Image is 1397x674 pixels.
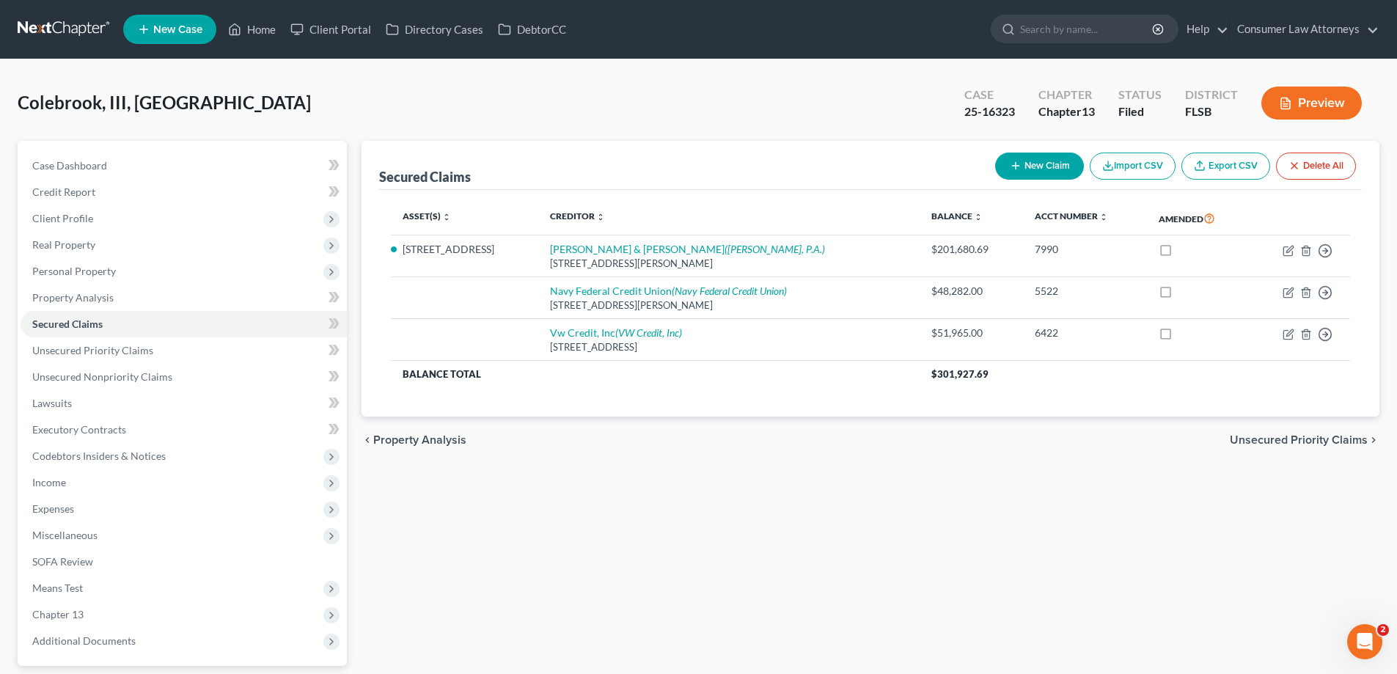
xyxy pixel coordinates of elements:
[725,243,825,255] i: ([PERSON_NAME], P.A.)
[1185,87,1238,103] div: District
[1147,202,1249,235] th: Amended
[32,265,116,277] span: Personal Property
[1347,624,1382,659] iframe: Intercom live chat
[21,179,347,205] a: Credit Report
[21,390,347,417] a: Lawsuits
[403,242,527,257] li: [STREET_ADDRESS]
[1230,16,1379,43] a: Consumer Law Attorneys
[1181,153,1270,180] a: Export CSV
[931,368,989,380] span: $301,927.69
[931,242,1011,257] div: $201,680.69
[403,210,451,221] a: Asset(s) unfold_more
[32,186,95,198] span: Credit Report
[391,361,920,387] th: Balance Total
[32,423,126,436] span: Executory Contracts
[32,238,95,251] span: Real Property
[550,298,908,312] div: [STREET_ADDRESS][PERSON_NAME]
[32,159,107,172] span: Case Dashboard
[442,213,451,221] i: unfold_more
[964,87,1015,103] div: Case
[974,213,983,221] i: unfold_more
[21,153,347,179] a: Case Dashboard
[1230,434,1379,446] button: Unsecured Priority Claims chevron_right
[32,397,72,409] span: Lawsuits
[931,326,1011,340] div: $51,965.00
[362,434,466,446] button: chevron_left Property Analysis
[550,257,908,271] div: [STREET_ADDRESS][PERSON_NAME]
[283,16,378,43] a: Client Portal
[32,634,136,647] span: Additional Documents
[32,476,66,488] span: Income
[1261,87,1362,120] button: Preview
[672,285,787,297] i: (Navy Federal Credit Union)
[21,311,347,337] a: Secured Claims
[32,608,84,620] span: Chapter 13
[596,213,605,221] i: unfold_more
[373,434,466,446] span: Property Analysis
[32,370,172,383] span: Unsecured Nonpriority Claims
[32,502,74,515] span: Expenses
[1377,624,1389,636] span: 2
[1035,210,1108,221] a: Acct Number unfold_more
[1082,104,1095,118] span: 13
[1035,326,1135,340] div: 6422
[1090,153,1176,180] button: Import CSV
[21,417,347,443] a: Executory Contracts
[1038,87,1095,103] div: Chapter
[21,337,347,364] a: Unsecured Priority Claims
[1118,103,1162,120] div: Filed
[32,291,114,304] span: Property Analysis
[1118,87,1162,103] div: Status
[550,326,682,339] a: Vw Credit, Inc(VW Credit, Inc)
[153,24,202,35] span: New Case
[491,16,573,43] a: DebtorCC
[1020,15,1154,43] input: Search by name...
[32,344,153,356] span: Unsecured Priority Claims
[32,212,93,224] span: Client Profile
[1230,434,1368,446] span: Unsecured Priority Claims
[32,529,98,541] span: Miscellaneous
[1099,213,1108,221] i: unfold_more
[995,153,1084,180] button: New Claim
[1185,103,1238,120] div: FLSB
[1276,153,1356,180] button: Delete All
[21,549,347,575] a: SOFA Review
[32,582,83,594] span: Means Test
[21,364,347,390] a: Unsecured Nonpriority Claims
[615,326,682,339] i: (VW Credit, Inc)
[1038,103,1095,120] div: Chapter
[1179,16,1228,43] a: Help
[1035,284,1135,298] div: 5522
[1368,434,1379,446] i: chevron_right
[550,243,825,255] a: [PERSON_NAME] & [PERSON_NAME]([PERSON_NAME], P.A.)
[550,340,908,354] div: [STREET_ADDRESS]
[221,16,283,43] a: Home
[32,450,166,462] span: Codebtors Insiders & Notices
[18,92,311,113] span: Colebrook, III, [GEOGRAPHIC_DATA]
[32,318,103,330] span: Secured Claims
[362,434,373,446] i: chevron_left
[931,284,1011,298] div: $48,282.00
[21,285,347,311] a: Property Analysis
[1035,242,1135,257] div: 7990
[550,285,787,297] a: Navy Federal Credit Union(Navy Federal Credit Union)
[964,103,1015,120] div: 25-16323
[32,555,93,568] span: SOFA Review
[550,210,605,221] a: Creditor unfold_more
[379,168,471,186] div: Secured Claims
[378,16,491,43] a: Directory Cases
[931,210,983,221] a: Balance unfold_more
